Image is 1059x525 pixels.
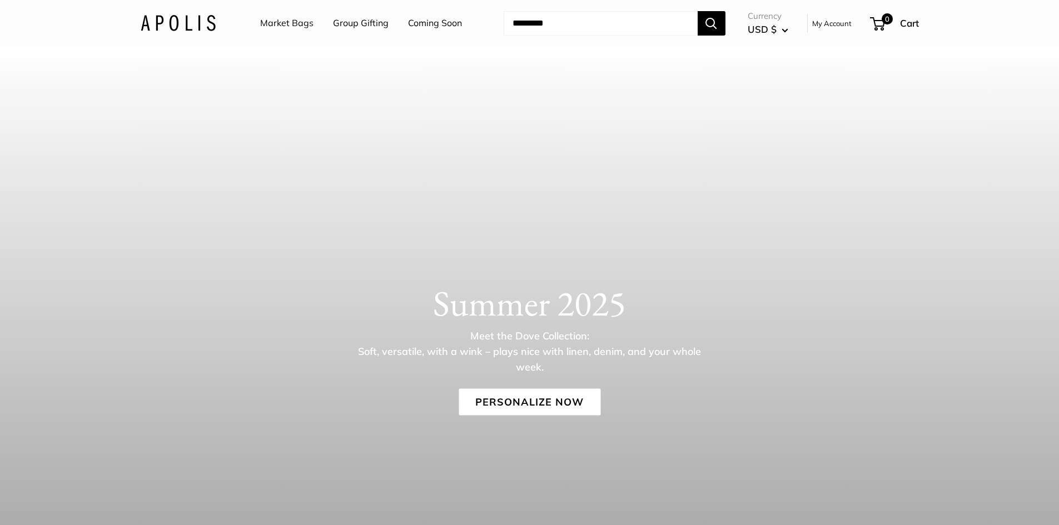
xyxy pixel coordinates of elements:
[900,17,919,29] span: Cart
[881,13,892,24] span: 0
[333,15,389,32] a: Group Gifting
[504,11,698,36] input: Search...
[459,388,600,415] a: Personalize Now
[408,15,462,32] a: Coming Soon
[698,11,725,36] button: Search
[260,15,314,32] a: Market Bags
[871,14,919,32] a: 0 Cart
[748,8,788,24] span: Currency
[748,23,777,35] span: USD $
[349,328,710,374] p: Meet the Dove Collection: Soft, versatile, with a wink – plays nice with linen, denim, and your w...
[812,17,852,30] a: My Account
[141,15,216,31] img: Apolis
[748,21,788,38] button: USD $
[141,282,919,324] h1: Summer 2025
